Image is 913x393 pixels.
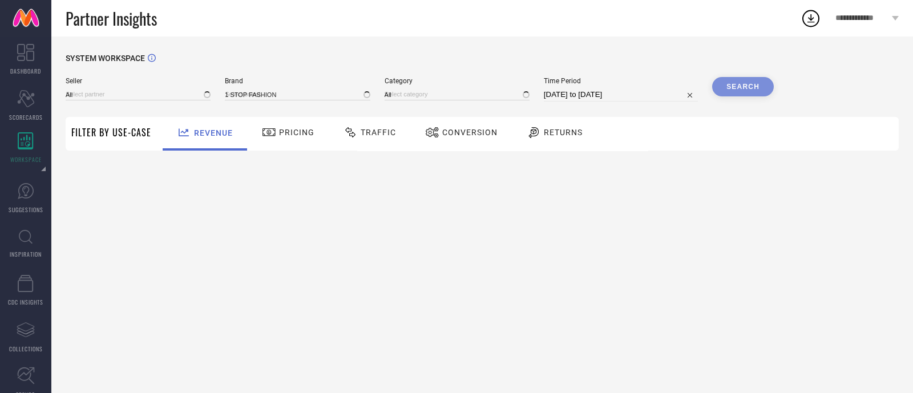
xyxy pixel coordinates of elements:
[279,128,314,137] span: Pricing
[801,8,821,29] div: Open download list
[66,88,211,100] input: Select partner
[225,77,370,85] span: Brand
[442,128,498,137] span: Conversion
[544,128,583,137] span: Returns
[66,54,145,63] span: SYSTEM WORKSPACE
[10,155,42,164] span: WORKSPACE
[10,67,41,75] span: DASHBOARD
[66,7,157,30] span: Partner Insights
[8,298,43,306] span: CDC INSIGHTS
[194,128,233,137] span: Revenue
[66,77,211,85] span: Seller
[385,88,530,100] input: Select category
[544,88,698,102] input: Select time period
[225,88,370,100] input: Select brand
[9,113,43,121] span: SCORECARDS
[385,77,530,85] span: Category
[10,250,42,258] span: INSPIRATION
[361,128,396,137] span: Traffic
[9,345,43,353] span: COLLECTIONS
[71,125,151,139] span: Filter By Use-Case
[9,205,43,214] span: SUGGESTIONS
[544,77,698,85] span: Time Period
